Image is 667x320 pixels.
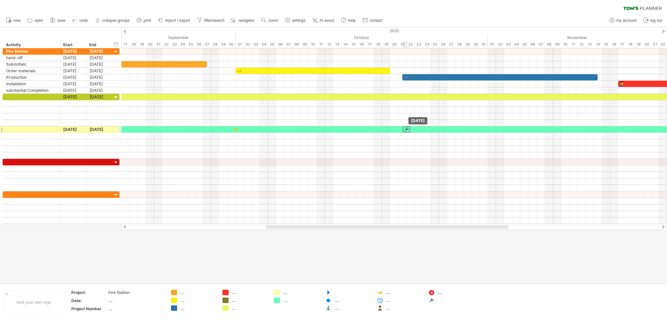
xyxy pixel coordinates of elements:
[301,41,309,48] div: Thursday, 9 October 2025
[108,298,163,303] div: ....
[512,41,520,48] div: Tuesday, 4 November 2025
[268,18,278,23] span: zoom
[170,41,178,48] div: Tuesday, 23 September 2025
[5,16,22,25] a: new
[406,41,415,48] div: Wednesday, 22 October 2025
[398,41,406,48] div: Tuesday, 21 October 2025
[86,68,113,74] div: [DATE]
[618,41,626,48] div: Monday, 17 November 2025
[146,41,154,48] div: Saturday, 20 September 2025
[60,48,86,54] div: [DATE]
[386,290,422,295] div: ....
[626,41,634,48] div: Tuesday, 18 November 2025
[370,18,382,23] span: contact
[480,41,488,48] div: Friday, 31 October 2025
[325,41,333,48] div: Sunday, 12 October 2025
[537,41,545,48] div: Friday, 7 November 2025
[455,41,463,48] div: Tuesday, 28 October 2025
[71,16,90,25] a: undo
[260,41,268,48] div: Saturday, 4 October 2025
[135,16,153,25] a: print
[238,18,254,23] span: navigator
[86,55,113,61] div: [DATE]
[86,61,113,67] div: [DATE]
[283,298,319,303] div: ....
[71,306,107,312] div: Project Number
[408,117,427,124] div: [DATE]
[86,94,113,100] div: [DATE]
[219,41,227,48] div: Monday, 29 September 2025
[569,41,577,48] div: Tuesday, 11 November 2025
[659,41,667,48] div: Saturday, 22 November 2025
[386,305,422,311] div: ....
[6,42,56,48] div: Activity
[339,16,358,25] a: help
[232,298,267,303] div: ....
[86,74,113,80] div: [DATE]
[309,41,317,48] div: Friday, 10 October 2025
[319,18,334,23] span: AI assist
[79,18,88,23] span: undo
[553,41,561,48] div: Sunday, 9 November 2025
[230,16,256,25] a: navigator
[283,290,319,295] div: ....
[130,41,138,48] div: Thursday, 18 September 2025
[203,41,211,48] div: Saturday, 27 September 2025
[71,298,107,303] div: Date:
[180,298,216,303] div: ....
[86,126,113,132] div: [DATE]
[276,41,284,48] div: Monday, 6 October 2025
[529,41,537,48] div: Thursday, 6 November 2025
[349,41,358,48] div: Wednesday, 15 October 2025
[504,41,512,48] div: Monday, 3 November 2025
[227,41,235,48] div: Tuesday, 30 September 2025
[472,41,480,48] div: Thursday, 30 October 2025
[608,16,638,25] a: my account
[292,18,305,23] span: settings
[35,18,43,23] span: open
[335,298,370,303] div: ....
[180,305,216,311] div: ....
[284,41,292,48] div: Tuesday, 7 October 2025
[520,41,529,48] div: Wednesday, 5 November 2025
[180,290,216,295] div: ....
[348,18,356,23] span: help
[195,16,226,25] a: filter/search
[335,305,370,311] div: ....
[63,42,82,48] div: Start
[86,48,113,54] div: [DATE]
[415,41,423,48] div: Thursday, 23 October 2025
[634,41,643,48] div: Wednesday, 19 November 2025
[244,41,252,48] div: Thursday, 2 October 2025
[561,41,569,48] div: Monday, 10 November 2025
[89,42,109,48] div: End
[650,18,662,23] span: log out
[386,298,422,303] div: ....
[586,41,594,48] div: Thursday, 13 November 2025
[121,41,130,48] div: Wednesday, 17 September 2025
[341,41,349,48] div: Tuesday, 14 October 2025
[154,41,162,48] div: Sunday, 21 September 2025
[60,126,86,132] div: [DATE]
[6,61,56,67] div: Submittals
[232,305,267,311] div: ....
[311,16,336,25] a: AI assist
[651,41,659,48] div: Friday, 21 November 2025
[86,81,113,87] div: [DATE]
[178,41,187,48] div: Wednesday, 24 September 2025
[423,41,431,48] div: Friday, 24 October 2025
[108,306,163,312] div: ....
[617,18,636,23] span: my account
[252,41,260,48] div: Friday, 3 October 2025
[60,61,86,67] div: [DATE]
[232,290,267,295] div: ....
[268,41,276,48] div: Sunday, 5 October 2025
[594,41,602,48] div: Friday, 14 November 2025
[361,16,384,25] a: contact
[3,290,64,314] div: Add your own logo
[211,41,219,48] div: Sunday, 28 September 2025
[317,41,325,48] div: Saturday, 11 October 2025
[447,41,455,48] div: Monday, 27 October 2025
[463,41,472,48] div: Wednesday, 29 October 2025
[6,48,56,54] div: Fire Station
